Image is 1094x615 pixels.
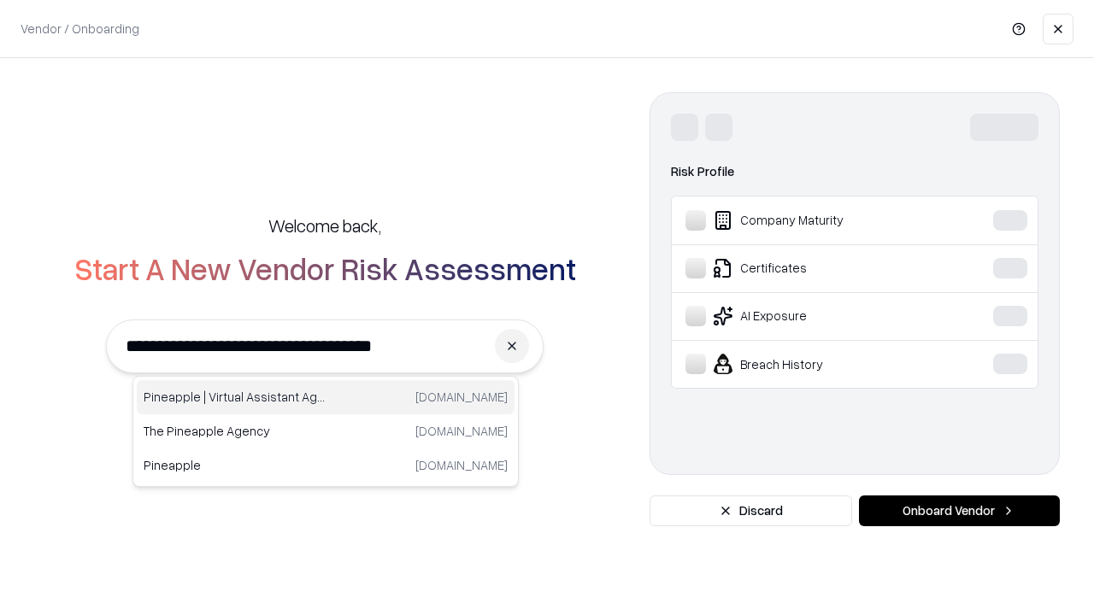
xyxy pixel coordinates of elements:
p: Pineapple | Virtual Assistant Agency [144,388,326,406]
h5: Welcome back, [268,214,381,237]
button: Discard [650,495,852,526]
p: The Pineapple Agency [144,422,326,440]
p: Vendor / Onboarding [21,20,139,38]
div: Company Maturity [685,210,941,231]
p: Pineapple [144,456,326,474]
p: [DOMAIN_NAME] [415,388,508,406]
p: [DOMAIN_NAME] [415,422,508,440]
div: Breach History [685,354,941,374]
button: Onboard Vendor [859,495,1060,526]
p: [DOMAIN_NAME] [415,456,508,474]
div: Certificates [685,258,941,278]
h2: Start A New Vendor Risk Assessment [74,251,576,285]
div: Suggestions [132,376,519,487]
div: AI Exposure [685,306,941,326]
div: Risk Profile [671,161,1038,182]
